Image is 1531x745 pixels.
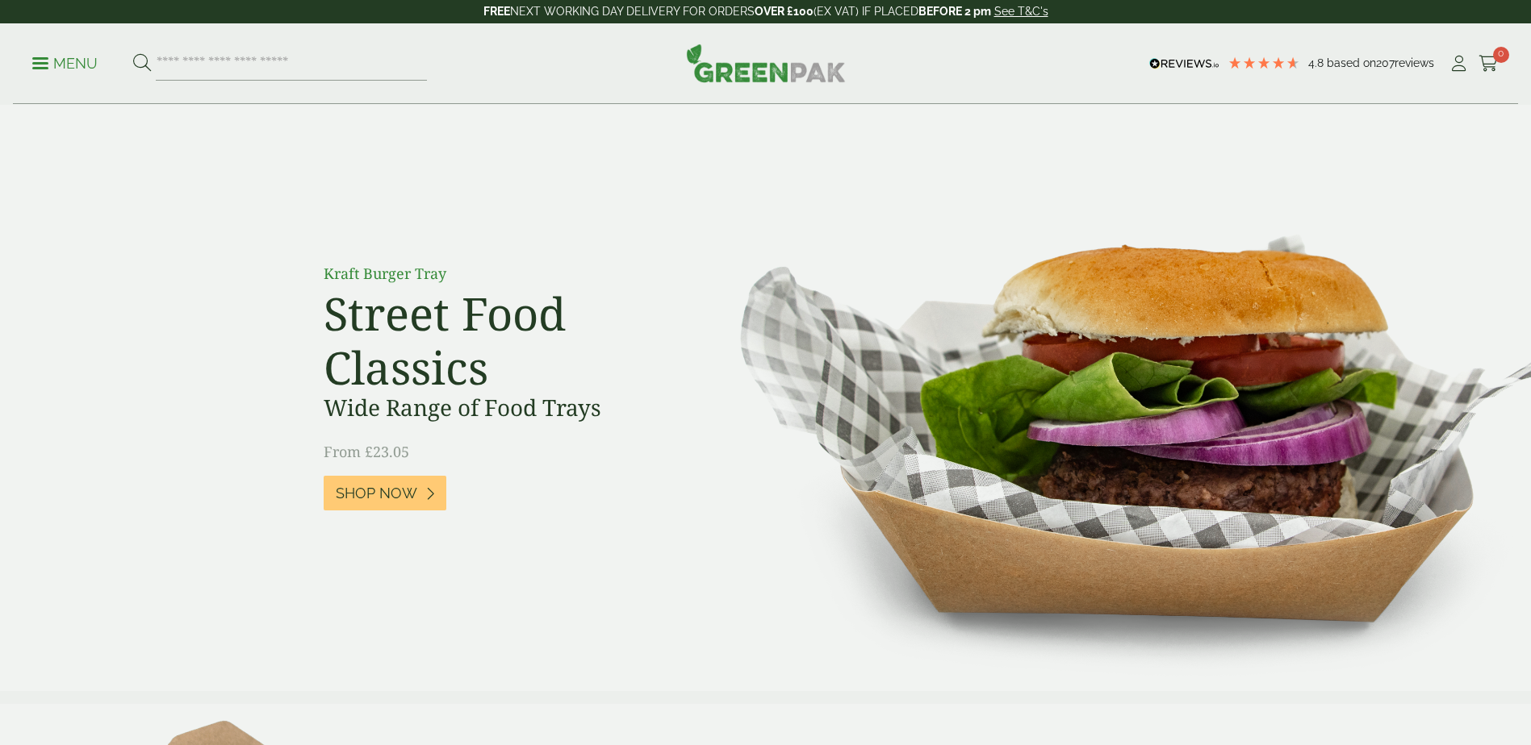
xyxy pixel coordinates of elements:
[755,5,814,18] strong: OVER £100
[1479,52,1499,76] a: 0
[1376,56,1395,69] span: 207
[324,286,687,394] h2: Street Food Classics
[1228,56,1300,70] div: 4.79 Stars
[1493,47,1509,63] span: 0
[1449,56,1469,72] i: My Account
[483,5,510,18] strong: FREE
[1327,56,1376,69] span: Based on
[32,54,98,73] p: Menu
[686,44,846,82] img: GreenPak Supplies
[1149,58,1219,69] img: REVIEWS.io
[324,394,687,422] h3: Wide Range of Food Trays
[1395,56,1434,69] span: reviews
[324,442,409,461] span: From £23.05
[336,485,417,502] span: Shop Now
[918,5,991,18] strong: BEFORE 2 pm
[32,54,98,70] a: Menu
[324,263,687,285] p: Kraft Burger Tray
[994,5,1048,18] a: See T&C's
[689,105,1531,691] img: Street Food Classics
[324,476,446,510] a: Shop Now
[1479,56,1499,72] i: Cart
[1308,56,1327,69] span: 4.8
